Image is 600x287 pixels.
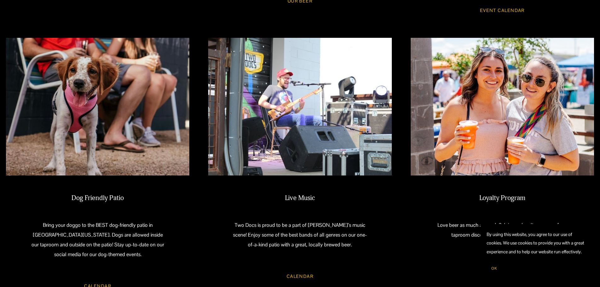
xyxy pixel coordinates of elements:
[471,2,534,19] a: Event Calendar
[487,262,502,274] button: OK
[277,268,323,285] a: Calendar
[231,221,369,250] p: Two Docs is proud to be a part of [PERSON_NAME]’s music scene! Enjoy some of the best bands of al...
[29,194,167,203] h2: Dog Friendly Patio
[411,38,594,176] img: Two young women smiling and holding drinks at an outdoor event on a sunny day, with tents and peo...
[491,266,497,271] span: OK
[208,38,391,176] img: Male musician with glasses and a red cap, singing and playing an electric guitar on stage at an o...
[433,194,571,203] h2: Loyalty Program
[480,224,594,281] section: Cookie banner
[231,194,369,203] h2: Live Music
[487,230,587,256] p: By using this website, you agree to our use of cookies. We use cookies to provide you with a grea...
[29,221,167,259] p: Bring your doggo to the BEST dog-friendly patio in [GEOGRAPHIC_DATA][US_STATE]. Dogs are allowed ...
[433,221,571,240] p: Love beer as much as we do? Join our loyalty program for a taproom discounts, merch discounts and...
[6,38,189,176] img: A happy young dog with white and brown fur, wearing a pink harness, standing on gravel with its t...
